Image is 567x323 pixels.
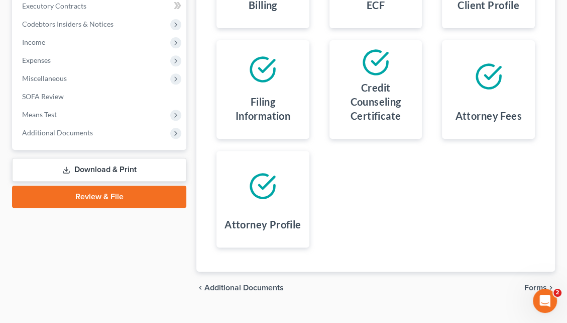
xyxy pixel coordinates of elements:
h4: Attorney Fees [456,109,522,123]
a: Review & File [12,186,186,208]
iframe: Intercom live chat [533,289,557,313]
span: Additional Documents [22,128,93,137]
span: 2 [553,289,561,297]
h4: Attorney Profile [224,217,301,231]
span: Forms [524,284,547,292]
span: Means Test [22,110,57,119]
i: chevron_right [547,284,555,292]
button: Forms chevron_right [524,284,555,292]
span: Codebtors Insiders & Notices [22,20,114,28]
a: SOFA Review [14,88,186,106]
span: Expenses [22,56,51,64]
h4: Filing Information [224,95,301,123]
a: chevron_left Additional Documents [196,284,284,292]
h4: Credit Counseling Certificate [337,80,414,123]
span: Income [22,38,45,46]
span: Miscellaneous [22,74,67,83]
span: SOFA Review [22,92,64,101]
i: chevron_left [196,284,204,292]
span: Additional Documents [204,284,284,292]
span: Executory Contracts [22,2,86,10]
a: Download & Print [12,158,186,182]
